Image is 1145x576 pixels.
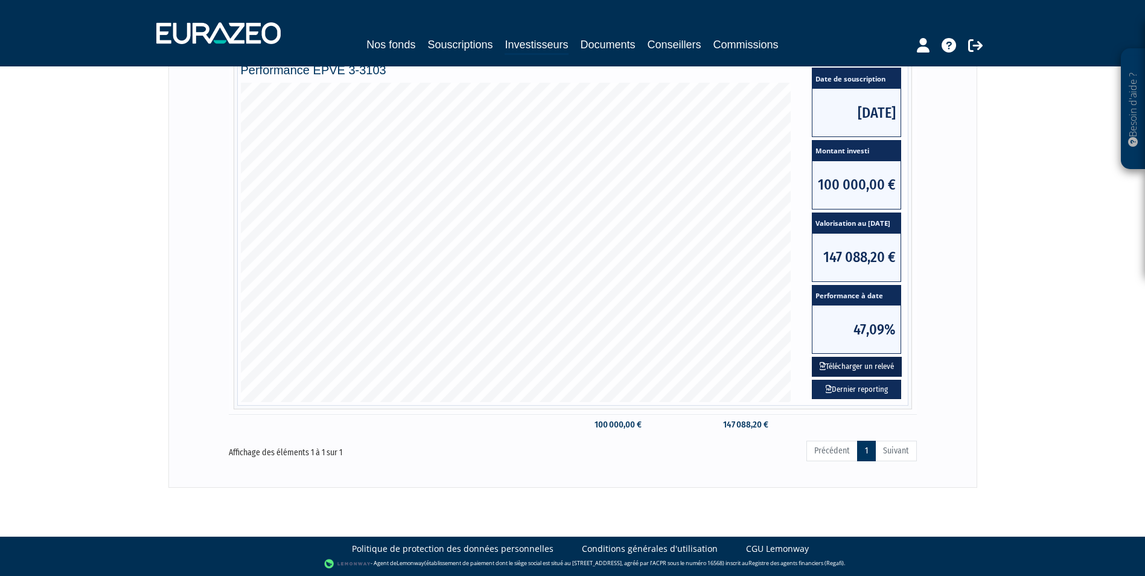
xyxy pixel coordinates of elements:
a: Conditions générales d'utilisation [582,543,718,555]
span: Date de souscription [812,68,901,89]
h4: Performance EPVE 3-3103 [241,63,905,77]
a: Politique de protection des données personnelles [352,543,553,555]
a: Nos fonds [366,36,415,53]
td: 100 000,00 € [585,414,648,435]
span: 47,09% [812,306,901,353]
a: Lemonway [397,559,424,567]
a: Souscriptions [427,36,493,53]
button: Télécharger un relevé [812,357,902,377]
div: - Agent de (établissement de paiement dont le siège social est situé au [STREET_ADDRESS], agréé p... [12,558,1133,570]
a: Dernier reporting [812,380,901,400]
span: Montant investi [812,141,901,161]
span: 100 000,00 € [812,161,901,209]
td: 147 088,20 € [714,414,774,435]
img: 1732889491-logotype_eurazeo_blanc_rvb.png [156,22,281,44]
a: CGU Lemonway [746,543,809,555]
a: Investisseurs [505,36,568,55]
span: Performance à date [812,286,901,306]
span: [DATE] [812,89,901,136]
span: 147 088,20 € [812,234,901,281]
a: 1 [857,441,876,461]
a: Registre des agents financiers (Regafi) [748,559,844,567]
a: Commissions [713,36,779,53]
a: Conseillers [648,36,701,53]
span: Valorisation au [DATE] [812,213,901,234]
img: logo-lemonway.png [324,558,371,570]
p: Besoin d'aide ? [1126,55,1140,164]
div: Affichage des éléments 1 à 1 sur 1 [229,440,505,459]
a: Documents [581,36,636,53]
